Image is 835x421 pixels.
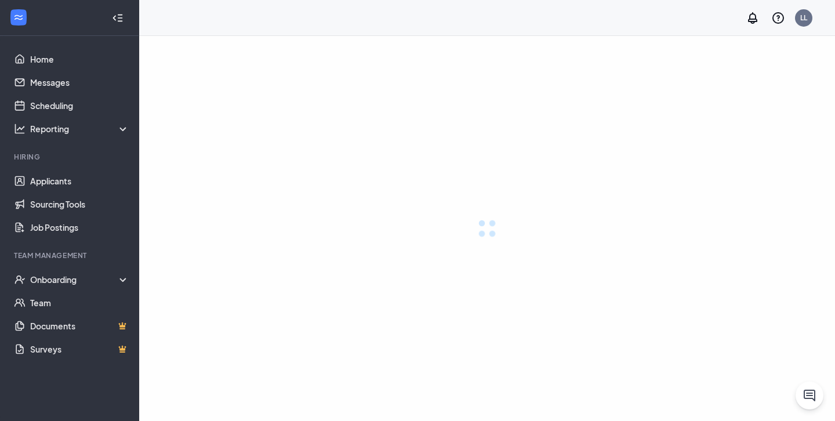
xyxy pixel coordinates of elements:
svg: Notifications [746,11,760,25]
svg: WorkstreamLogo [13,12,24,23]
a: SurveysCrown [30,337,129,361]
a: Home [30,48,129,71]
a: DocumentsCrown [30,314,129,337]
div: LL [800,13,807,23]
a: Scheduling [30,94,129,117]
a: Applicants [30,169,129,193]
svg: Analysis [14,123,26,135]
svg: Collapse [112,12,124,24]
div: Team Management [14,251,127,260]
svg: UserCheck [14,274,26,285]
button: ChatActive [796,382,823,409]
a: Team [30,291,129,314]
div: Reporting [30,123,130,135]
div: Onboarding [30,274,130,285]
a: Job Postings [30,216,129,239]
a: Messages [30,71,129,94]
div: Hiring [14,152,127,162]
a: Sourcing Tools [30,193,129,216]
svg: ChatActive [803,389,816,402]
svg: QuestionInfo [771,11,785,25]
